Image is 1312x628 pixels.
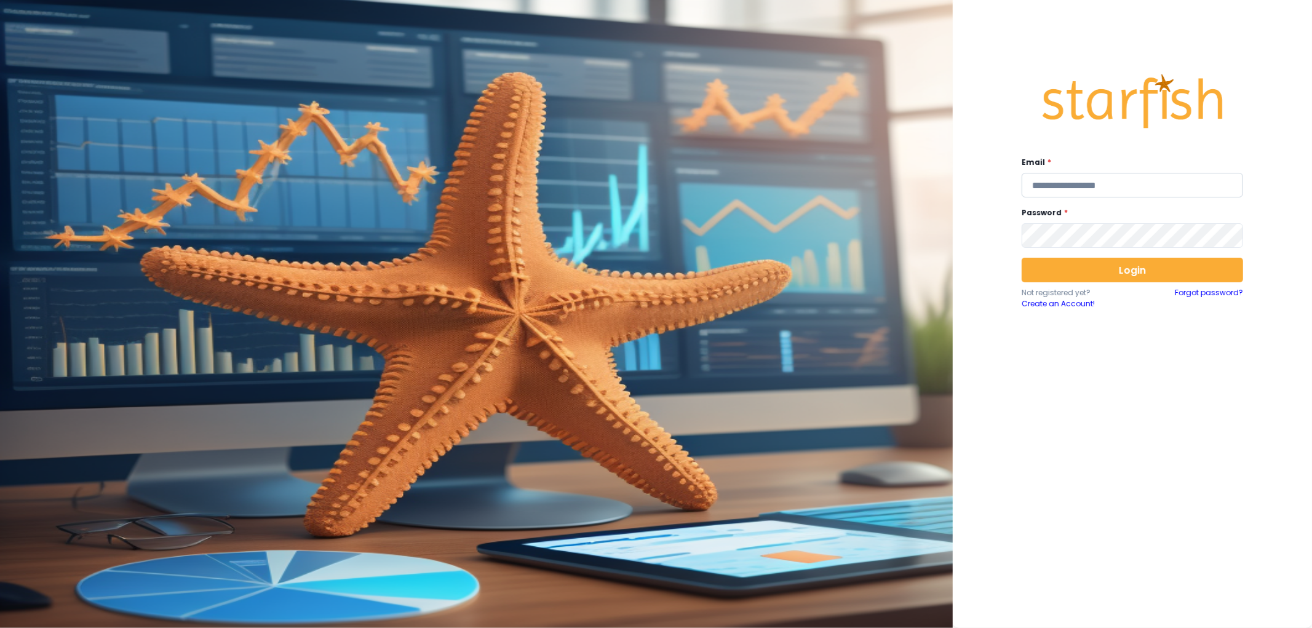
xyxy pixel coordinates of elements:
[1022,157,1236,168] label: Email
[1022,298,1132,309] a: Create an Account!
[1022,258,1243,282] button: Login
[1040,63,1225,140] img: Logo.42cb71d561138c82c4ab.png
[1175,287,1243,309] a: Forgot password?
[1022,287,1132,298] p: Not registered yet?
[1022,207,1236,218] label: Password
